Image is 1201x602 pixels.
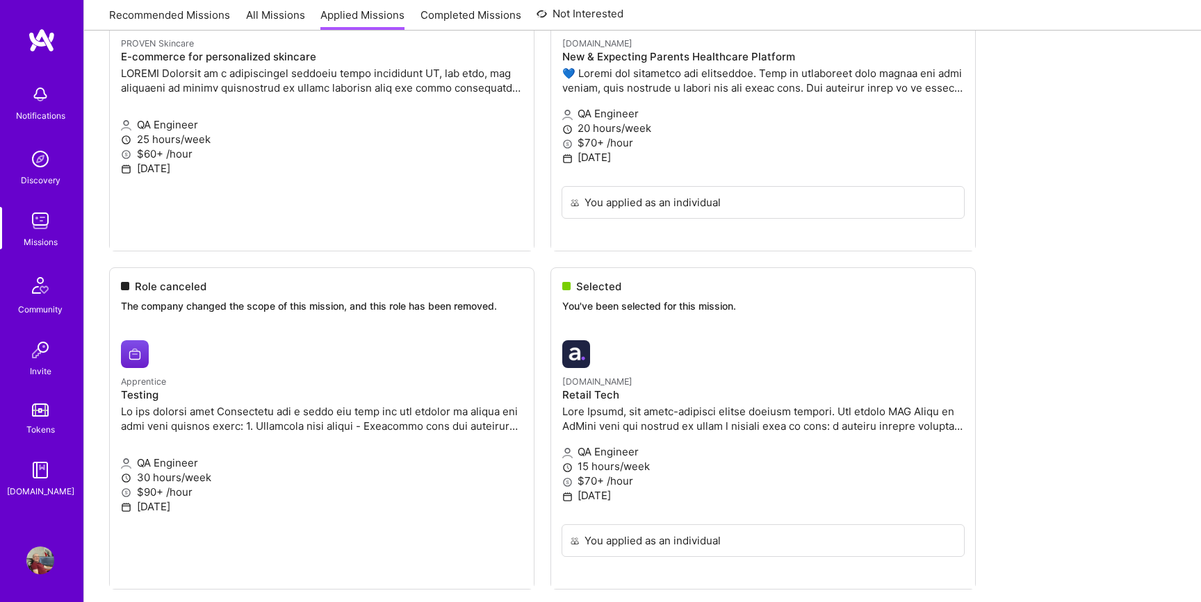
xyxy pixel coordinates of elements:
img: bell [26,81,54,108]
div: [DOMAIN_NAME] [7,484,74,499]
div: Community [18,302,63,317]
img: Invite [26,336,54,364]
img: guide book [26,456,54,484]
img: logo [28,28,56,53]
div: Invite [30,364,51,378]
img: tokens [32,403,49,417]
a: Applied Missions [320,8,405,31]
img: teamwork [26,207,54,235]
div: Discovery [21,173,60,187]
div: Notifications [16,108,65,123]
div: Tokens [26,422,55,437]
a: All Missions [246,8,305,31]
a: User Avatar [23,546,58,574]
a: Recommended Missions [109,8,230,31]
img: User Avatar [26,546,54,574]
img: discovery [26,145,54,173]
a: Completed Missions [420,8,521,31]
a: Not Interested [537,6,623,31]
div: Missions [24,235,58,249]
img: Community [24,269,57,302]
